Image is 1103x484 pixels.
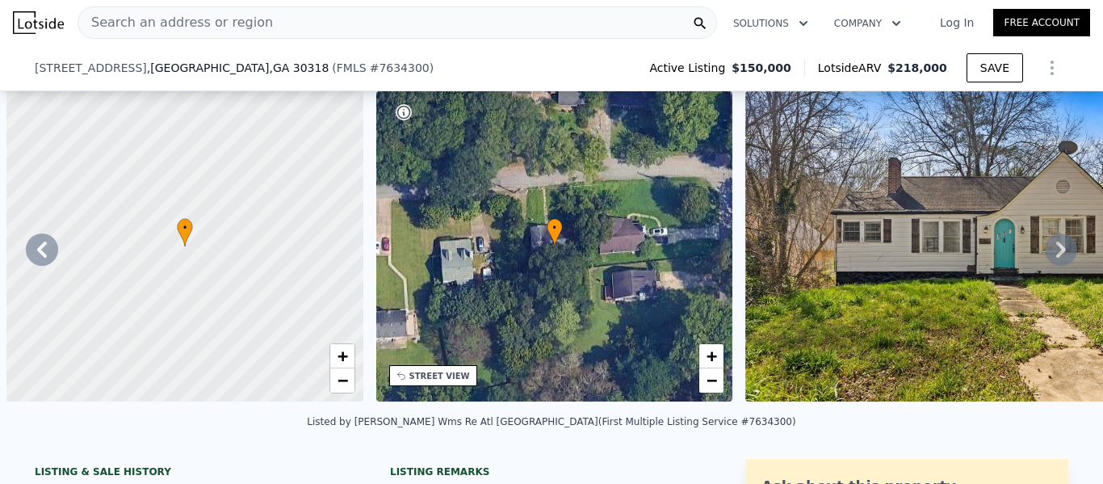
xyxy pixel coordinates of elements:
button: Company [821,9,914,38]
span: , GA 30318 [269,61,329,74]
div: LISTING & SALE HISTORY [35,465,358,482]
span: Search an address or region [78,13,273,32]
button: SAVE [967,53,1023,82]
span: $150,000 [732,60,791,76]
div: Listing remarks [390,465,713,478]
a: Zoom in [330,344,354,368]
a: Log In [921,15,993,31]
span: − [337,370,347,390]
a: Zoom out [699,368,723,393]
button: Show Options [1036,52,1068,84]
span: + [337,346,347,366]
span: Active Listing [649,60,732,76]
a: Zoom in [699,344,723,368]
span: Lotside ARV [818,60,887,76]
span: + [707,346,717,366]
div: STREET VIEW [409,370,470,382]
div: ( ) [332,60,434,76]
span: • [547,221,563,235]
div: • [177,218,193,246]
span: FMLS [337,61,367,74]
img: Lotside [13,11,64,34]
span: − [707,370,717,390]
span: $218,000 [887,61,947,74]
span: # 7634300 [370,61,430,74]
button: Solutions [720,9,821,38]
a: Free Account [993,9,1090,36]
a: Zoom out [330,368,354,393]
div: • [547,218,563,246]
span: , [GEOGRAPHIC_DATA] [147,60,329,76]
span: [STREET_ADDRESS] [35,60,147,76]
span: • [177,221,193,235]
div: Listed by [PERSON_NAME] Wms Re Atl [GEOGRAPHIC_DATA] (First Multiple Listing Service #7634300) [307,416,795,427]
